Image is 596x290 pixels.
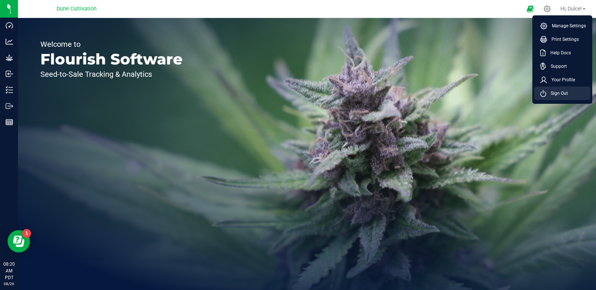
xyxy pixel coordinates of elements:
[3,261,15,281] p: 08:20 AM PDT
[534,87,590,100] li: Sign Out
[40,40,183,48] p: Welcome to
[6,22,13,29] inline-svg: Dashboard
[40,52,183,67] p: Flourish Software
[40,70,183,78] p: Seed-to-Sale Tracking & Analytics
[22,229,31,238] iframe: Resource center unread badge
[6,38,13,45] inline-svg: Analytics
[547,76,575,84] span: Your Profile
[546,49,571,57] span: Help Docs
[522,1,539,16] span: Open Ecommerce Menu
[3,281,15,287] p: 08/26
[6,118,13,126] inline-svg: Reports
[542,5,552,12] div: Manage settings
[546,90,568,97] span: Sign Out
[546,63,567,70] span: Support
[560,6,582,12] span: Hi, Dulce!
[57,6,97,12] span: Dune Cultivation
[540,63,587,70] a: Support
[7,230,30,253] iframe: Resource center
[6,102,13,110] inline-svg: Outbound
[6,86,13,94] inline-svg: Inventory
[540,49,587,57] a: Help Docs
[6,54,13,61] inline-svg: Grow
[547,22,586,30] span: Manage Settings
[6,70,13,78] inline-svg: Inbound
[547,36,579,43] span: Print Settings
